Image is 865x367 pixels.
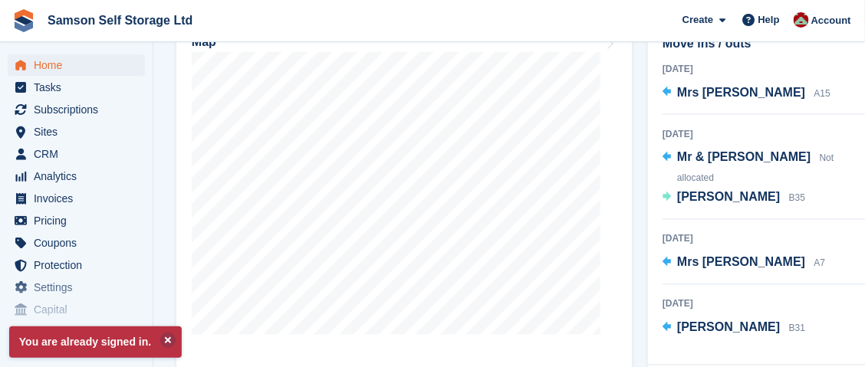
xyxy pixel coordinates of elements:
[789,193,805,204] span: B35
[677,191,780,204] span: [PERSON_NAME]
[8,188,145,209] a: menu
[34,299,126,320] span: Capital
[34,188,126,209] span: Invoices
[663,319,805,339] a: [PERSON_NAME] B31
[8,54,145,76] a: menu
[811,13,851,28] span: Account
[677,86,805,99] span: Mrs [PERSON_NAME]
[677,153,834,184] span: Not allocated
[758,12,780,28] span: Help
[663,254,825,274] a: Mrs [PERSON_NAME] A7
[8,210,145,231] a: menu
[8,99,145,120] a: menu
[34,277,126,298] span: Settings
[34,165,126,187] span: Analytics
[8,277,145,298] a: menu
[8,121,145,143] a: menu
[8,232,145,254] a: menu
[41,8,199,33] a: Samson Self Storage Ltd
[677,256,805,269] span: Mrs [PERSON_NAME]
[8,143,145,165] a: menu
[34,232,126,254] span: Coupons
[677,321,780,334] span: [PERSON_NAME]
[8,77,145,98] a: menu
[682,12,713,28] span: Create
[663,84,830,103] a: Mrs [PERSON_NAME] A15
[663,188,805,208] a: [PERSON_NAME] B35
[9,326,182,358] p: You are already signed in.
[8,299,145,320] a: menu
[814,258,826,269] span: A7
[12,9,35,32] img: stora-icon-8386f47178a22dfd0bd8f6a31ec36ba5ce8667c1dd55bd0f319d3a0aa187defe.svg
[34,210,126,231] span: Pricing
[34,254,126,276] span: Protection
[794,12,809,28] img: Ian
[8,254,145,276] a: menu
[34,77,126,98] span: Tasks
[192,35,216,49] h2: Map
[34,99,126,120] span: Subscriptions
[34,143,126,165] span: CRM
[8,165,145,187] a: menu
[677,151,811,164] span: Mr & [PERSON_NAME]
[34,54,126,76] span: Home
[789,323,805,334] span: B31
[34,121,126,143] span: Sites
[814,88,830,99] span: A15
